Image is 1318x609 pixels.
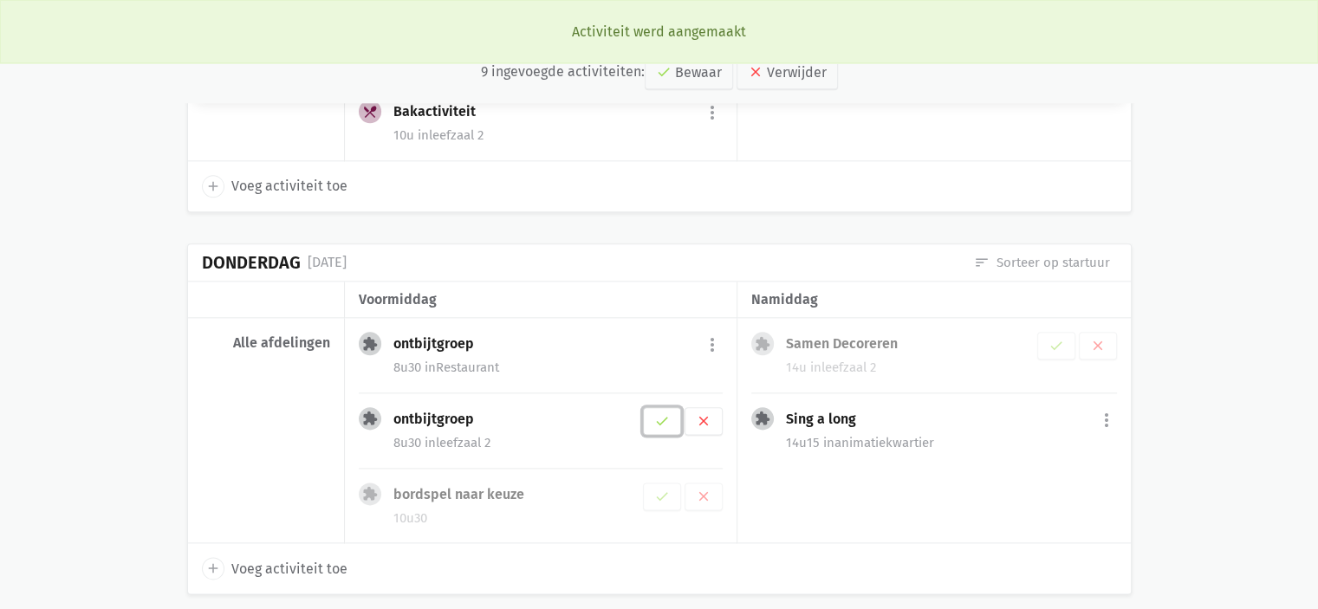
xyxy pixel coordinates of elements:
span: Restaurant [425,360,499,375]
span: in [425,360,436,375]
i: extension [755,411,770,426]
div: Sing a long [786,411,870,428]
div: ontbijtgroep [393,411,488,428]
div: namiddag [751,288,1116,311]
div: [DATE] [308,251,347,274]
div: Samen Decoreren [786,335,912,353]
span: Voeg activiteit toe [231,558,347,580]
span: leefzaal 2 [425,435,490,450]
span: in [823,435,834,450]
i: extension [362,411,378,426]
div: bordspel naar keuze [393,486,538,503]
span: leefzaal 2 [810,360,876,375]
span: 14u15 [786,435,820,450]
span: animatiekwartier [823,435,934,450]
span: in [418,127,429,143]
i: clear [696,489,711,504]
span: Activiteit werd aangemaakt [572,21,746,43]
i: check [656,64,672,80]
span: 10u30 [393,510,427,526]
i: check [654,489,670,504]
div: ontbijtgroep [393,335,488,353]
a: add Voeg activiteit toe [202,175,347,198]
span: 14u [786,360,807,375]
i: check [654,413,670,429]
i: check [1049,338,1064,353]
span: 10u [393,127,414,143]
button: Verwijder [737,55,838,90]
i: extension [755,336,770,352]
span: leefzaal 2 [418,127,484,143]
a: Sorteer op startuur [974,253,1110,272]
button: Bewaar [645,55,733,90]
i: extension [362,336,378,352]
div: Donderdag [202,253,301,273]
div: Alle afdelingen [202,334,330,352]
span: Voeg activiteit toe [231,175,347,198]
i: clear [748,64,763,80]
i: clear [1090,338,1106,353]
span: 8u30 [393,360,421,375]
div: voormiddag [359,288,723,311]
i: clear [696,413,711,429]
div: Bakactiviteit [393,103,490,120]
span: in [425,435,436,450]
i: local_dining [362,104,378,120]
i: add [205,560,221,576]
div: 9 ingevoegde activiteiten: [183,49,1136,97]
span: in [810,360,821,375]
i: add [205,178,221,194]
a: add Voeg activiteit toe [202,557,347,580]
i: extension [362,486,378,502]
i: sort [974,255,990,270]
span: 8u30 [393,435,421,450]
